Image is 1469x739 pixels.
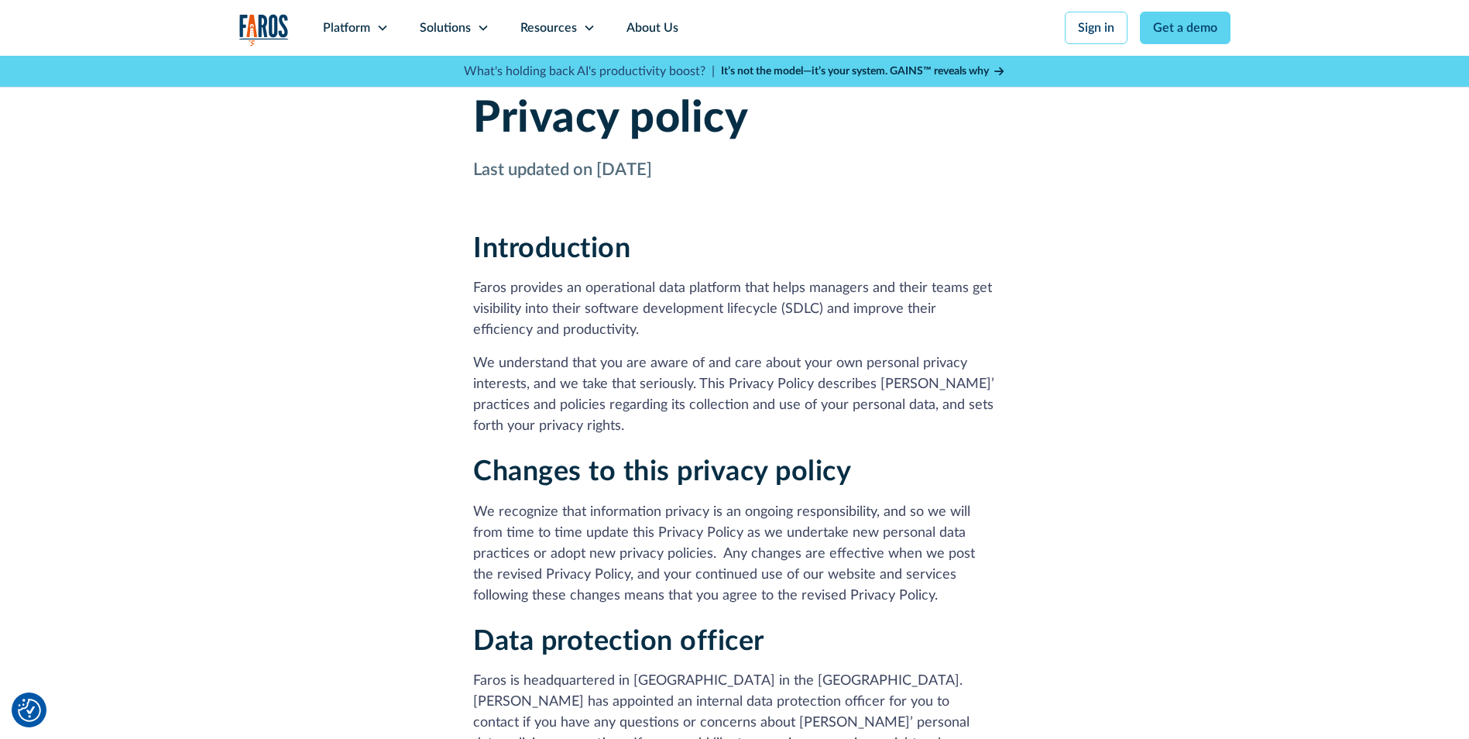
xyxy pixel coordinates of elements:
[18,699,41,722] button: Cookie Settings
[473,455,996,489] h2: Changes to this privacy policy
[323,19,370,37] div: Platform
[239,14,289,46] img: Logo of the analytics and reporting company Faros.
[520,19,577,37] div: Resources
[464,62,715,81] p: What's holding back AI's productivity boost? |
[18,699,41,722] img: Revisit consent button
[473,278,996,341] p: Faros provides an operational data platform that helps managers and their teams get visibility in...
[1140,12,1230,44] a: Get a demo
[473,157,996,183] p: Last updated on [DATE]
[239,14,289,46] a: home
[1065,12,1127,44] a: Sign in
[420,19,471,37] div: Solutions
[721,64,1006,80] a: It’s not the model—it’s your system. GAINS™ reveals why
[473,232,996,266] h2: Introduction
[473,93,996,145] h1: Privacy policy
[473,353,996,437] p: We understand that you are aware of and care about your own personal privacy interests, and we ta...
[473,625,996,658] h2: Data protection officer
[473,502,996,607] p: We recognize that information privacy is an ongoing responsibility, and so we will from time to t...
[721,66,989,77] strong: It’s not the model—it’s your system. GAINS™ reveals why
